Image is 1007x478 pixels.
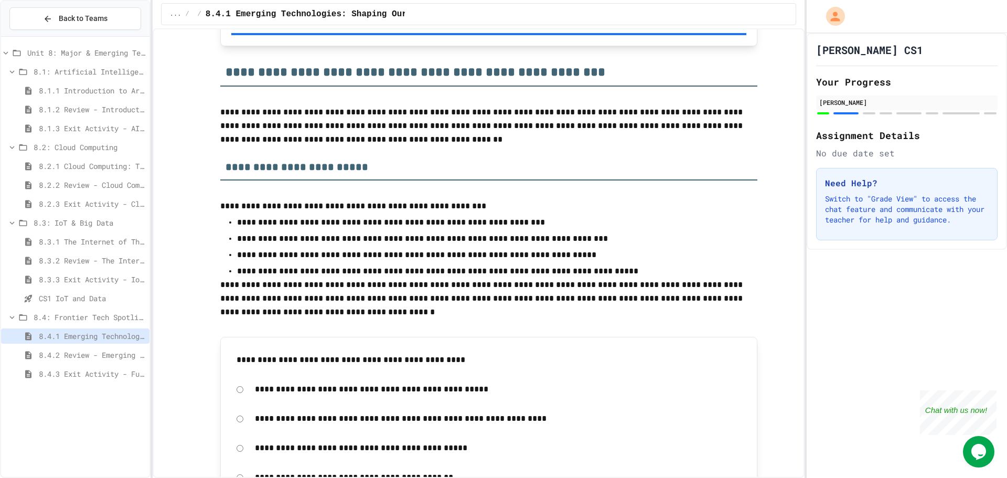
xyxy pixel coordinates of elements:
[206,8,483,20] span: 8.4.1 Emerging Technologies: Shaping Our Digital Future
[963,436,997,468] iframe: chat widget
[27,47,145,58] span: Unit 8: Major & Emerging Technologies
[34,217,145,228] span: 8.3: IoT & Big Data
[39,255,145,266] span: 8.3.2 Review - The Internet of Things and Big Data
[39,274,145,285] span: 8.3.3 Exit Activity - IoT Data Detective Challenge
[39,104,145,115] span: 8.1.2 Review - Introduction to Artificial Intelligence
[39,236,145,247] span: 8.3.1 The Internet of Things and Big Data: Our Connected Digital World
[34,312,145,323] span: 8.4: Frontier Tech Spotlight
[9,7,141,30] button: Back to Teams
[825,194,989,225] p: Switch to "Grade View" to access the chat feature and communicate with your teacher for help and ...
[59,13,108,24] span: Back to Teams
[39,123,145,134] span: 8.1.3 Exit Activity - AI Detective
[34,142,145,153] span: 8.2: Cloud Computing
[198,10,201,18] span: /
[816,43,923,57] h1: [PERSON_NAME] CS1
[39,161,145,172] span: 8.2.1 Cloud Computing: Transforming the Digital World
[920,390,997,435] iframe: chat widget
[816,75,998,89] h2: Your Progress
[39,293,145,304] span: CS1 IoT and Data
[39,198,145,209] span: 8.2.3 Exit Activity - Cloud Service Detective
[816,147,998,160] div: No due date set
[170,10,181,18] span: ...
[816,128,998,143] h2: Assignment Details
[34,66,145,77] span: 8.1: Artificial Intelligence Basics
[39,349,145,360] span: 8.4.2 Review - Emerging Technologies: Shaping Our Digital Future
[185,10,189,18] span: /
[39,331,145,342] span: 8.4.1 Emerging Technologies: Shaping Our Digital Future
[815,4,848,28] div: My Account
[39,85,145,96] span: 8.1.1 Introduction to Artificial Intelligence
[819,98,994,107] div: [PERSON_NAME]
[39,179,145,190] span: 8.2.2 Review - Cloud Computing
[39,368,145,379] span: 8.4.3 Exit Activity - Future Tech Challenge
[825,177,989,189] h3: Need Help?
